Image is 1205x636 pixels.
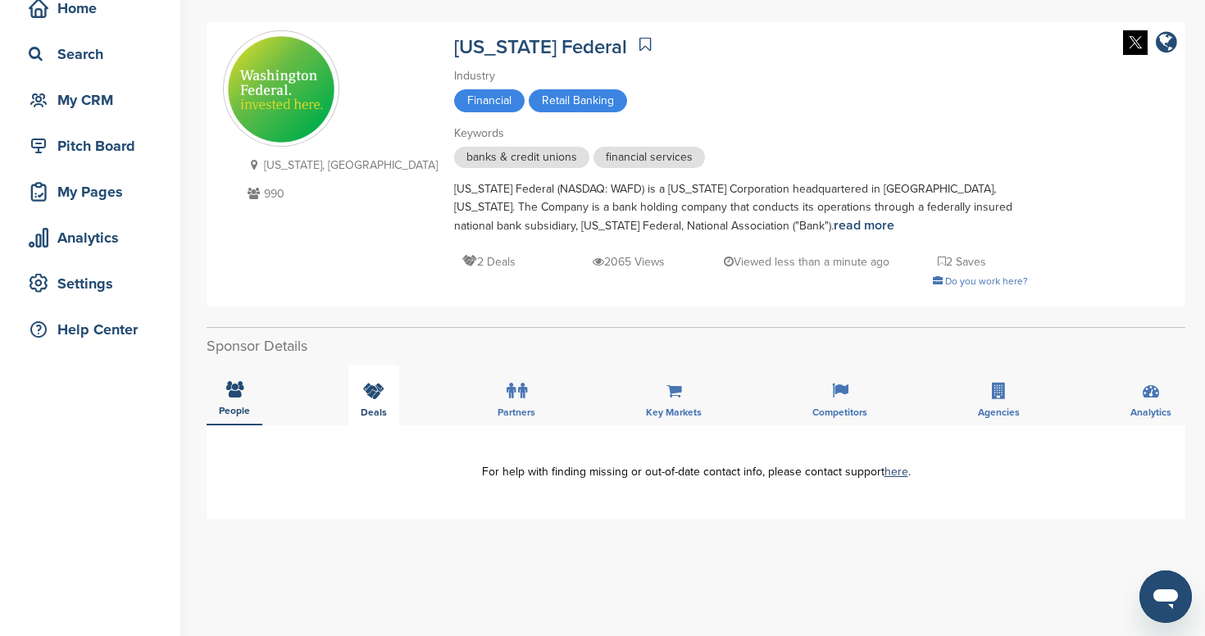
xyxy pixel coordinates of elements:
a: Analytics [16,219,164,257]
a: [US_STATE] Federal [454,35,627,59]
span: Partners [498,407,535,417]
a: Search [16,35,164,73]
a: My CRM [16,81,164,119]
div: Settings [25,269,164,298]
img: Sponsorpitch & Washington Federal [224,32,339,147]
a: here [884,465,908,479]
div: Keywords [454,125,1028,143]
a: Pitch Board [16,127,164,165]
p: [US_STATE], [GEOGRAPHIC_DATA] [243,155,438,175]
div: Industry [454,67,1028,85]
p: 2065 Views [593,252,665,272]
iframe: Button to launch messaging window [1139,570,1192,623]
div: My CRM [25,85,164,115]
span: Financial [454,89,525,112]
span: Retail Banking [529,89,627,112]
span: financial services [593,147,705,168]
div: For help with finding missing or out-of-date contact info, please contact support . [231,466,1161,478]
a: company link [1156,30,1177,57]
div: My Pages [25,177,164,207]
p: 2 Deals [462,252,516,272]
a: Do you work here? [933,275,1028,287]
span: Analytics [1130,407,1171,417]
div: Analytics [25,223,164,252]
div: Search [25,39,164,69]
span: Deals [361,407,387,417]
span: People [219,406,250,416]
span: banks & credit unions [454,147,589,168]
div: [US_STATE] Federal (NASDAQ: WAFD) is a [US_STATE] Corporation headquartered in [GEOGRAPHIC_DATA],... [454,180,1028,235]
a: Settings [16,265,164,302]
span: Agencies [978,407,1020,417]
a: Help Center [16,311,164,348]
span: Do you work here? [945,275,1028,287]
div: Pitch Board [25,131,164,161]
span: Competitors [812,407,867,417]
p: 990 [243,184,438,204]
span: Key Markets [646,407,702,417]
img: Twitter white [1123,30,1148,55]
h2: Sponsor Details [207,335,1185,357]
p: 2 Saves [938,252,986,272]
a: read more [834,217,894,234]
a: My Pages [16,173,164,211]
p: Viewed less than a minute ago [724,252,889,272]
div: Help Center [25,315,164,344]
